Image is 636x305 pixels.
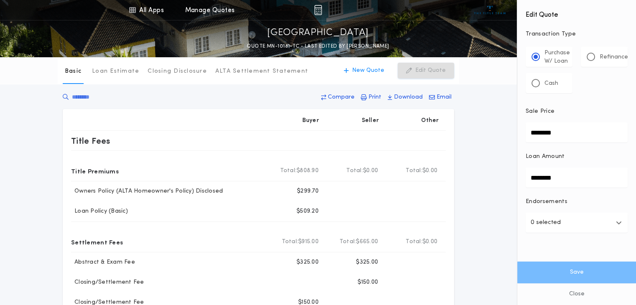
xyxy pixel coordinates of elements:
[526,198,628,206] p: Endorsements
[544,49,570,66] p: Purchase W/ Loan
[385,90,425,105] button: Download
[71,187,223,196] p: Owners Policy (ALTA Homeowner's Policy) Disclosed
[335,63,393,79] button: New Quote
[526,5,628,20] h4: Edit Quote
[148,67,207,76] p: Closing Disclosure
[526,107,554,116] p: Sale Price
[421,117,439,125] p: Other
[352,66,384,75] p: New Quote
[280,167,297,175] b: Total:
[368,93,381,102] p: Print
[314,5,322,15] img: img
[406,167,422,175] b: Total:
[65,67,82,76] p: Basic
[92,67,139,76] p: Loan Estimate
[398,63,454,79] button: Edit Quote
[517,262,636,283] button: Save
[296,207,319,216] p: $509.20
[346,167,363,175] b: Total:
[362,117,379,125] p: Seller
[422,167,437,175] span: $0.00
[437,93,452,102] p: Email
[71,278,144,287] p: Closing/Settlement Fee
[356,238,378,246] span: $665.00
[544,79,558,88] p: Cash
[394,93,423,102] p: Download
[526,168,628,188] input: Loan Amount
[71,164,119,178] p: Title Premiums
[282,238,299,246] b: Total:
[358,278,378,287] p: $150.00
[215,67,308,76] p: ALTA Settlement Statement
[297,187,319,196] p: $299.70
[526,30,628,38] p: Transaction Type
[319,90,357,105] button: Compare
[474,6,506,14] img: vs-icon
[71,258,135,267] p: Abstract & Exam Fee
[340,238,356,246] b: Total:
[526,152,565,161] p: Loan Amount
[531,218,561,228] p: 0 selected
[427,90,454,105] button: Email
[422,238,437,246] span: $0.00
[328,93,355,102] p: Compare
[600,53,628,61] p: Refinance
[298,238,319,246] span: $915.00
[247,42,389,51] p: QUOTE MN-10181-TC - LAST EDITED BY [PERSON_NAME]
[296,258,319,267] p: $325.00
[71,207,128,216] p: Loan Policy (Basic)
[296,167,319,175] span: $808.90
[406,238,422,246] b: Total:
[526,122,628,142] input: Sale Price
[302,117,319,125] p: Buyer
[71,235,123,249] p: Settlement Fees
[526,213,628,233] button: 0 selected
[415,66,446,75] p: Edit Quote
[267,26,369,40] p: [GEOGRAPHIC_DATA]
[71,134,110,147] p: Title Fees
[517,283,636,305] button: Close
[358,90,384,105] button: Print
[356,258,378,267] p: $325.00
[363,167,378,175] span: $0.00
